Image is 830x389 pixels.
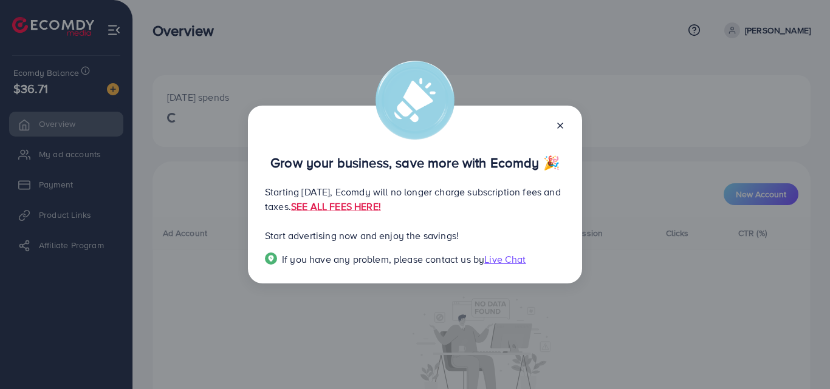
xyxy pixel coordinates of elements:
span: If you have any problem, please contact us by [282,252,484,266]
a: SEE ALL FEES HERE! [291,200,381,213]
p: Start advertising now and enjoy the savings! [265,228,565,243]
p: Starting [DATE], Ecomdy will no longer charge subscription fees and taxes. [265,184,565,214]
span: Live Chat [484,252,526,266]
p: Grow your business, save more with Ecomdy 🎉 [265,155,565,170]
img: Popup guide [265,252,277,265]
img: alert [376,61,454,140]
